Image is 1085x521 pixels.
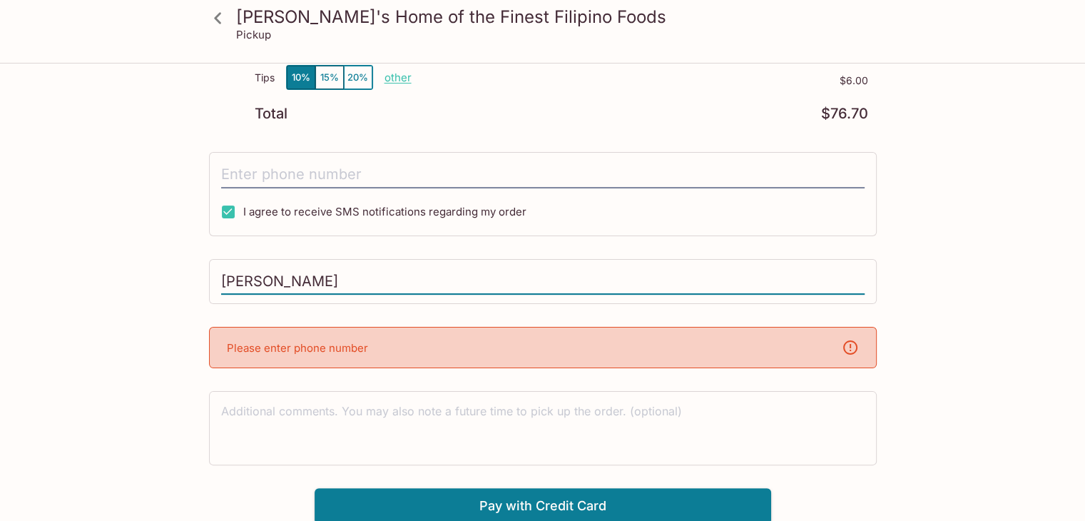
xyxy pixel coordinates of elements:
[255,72,275,84] p: Tips
[315,66,344,89] button: 15%
[236,28,271,41] p: Pickup
[255,107,287,121] p: Total
[344,66,372,89] button: 20%
[412,75,868,86] p: $6.00
[384,71,412,84] button: other
[821,107,868,121] p: $76.70
[221,161,865,188] input: Enter phone number
[227,341,368,355] p: Please enter phone number
[236,6,874,28] h3: [PERSON_NAME]'s Home of the Finest Filipino Foods
[243,205,526,218] span: I agree to receive SMS notifications regarding my order
[221,268,865,295] input: Enter first and last name
[287,66,315,89] button: 10%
